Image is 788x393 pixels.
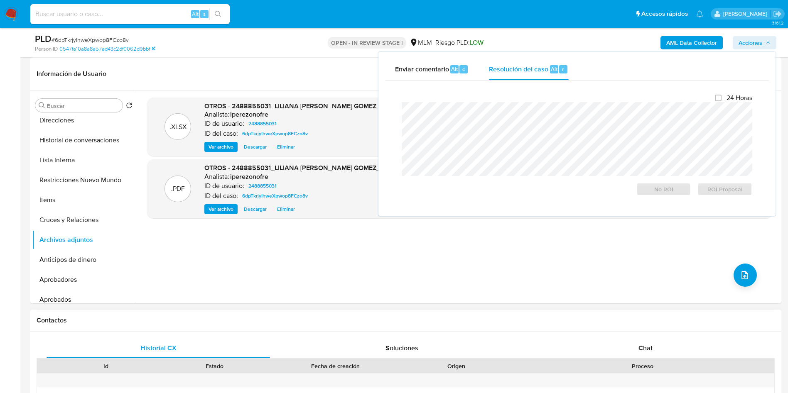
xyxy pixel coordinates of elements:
[204,182,244,190] p: ID de usuario:
[408,362,505,370] div: Origen
[239,191,311,201] a: 6dpTkrjyIhweXpwop8FCzo8v
[242,129,308,139] span: 6dpTkrjyIhweXpwop8FCzo8v
[410,38,432,47] div: MLM
[57,362,155,370] div: Id
[328,37,406,49] p: OPEN - IN REVIEW STAGE I
[32,110,136,130] button: Direcciones
[32,150,136,170] button: Lista Interna
[248,119,277,129] span: 2488855031
[638,343,653,353] span: Chat
[32,230,136,250] button: Archivos adjuntos
[37,70,106,78] h1: Información de Usuario
[39,102,45,109] button: Buscar
[204,129,238,138] p: ID del caso:
[462,65,465,73] span: c
[32,290,136,310] button: Aprobados
[52,36,129,44] span: # 6dpTkrjyIhweXpwop8FCzo8v
[209,143,233,151] span: Ver archivo
[30,9,230,20] input: Buscar usuario o caso...
[204,192,238,200] p: ID del caso:
[37,316,775,325] h1: Contactos
[204,101,409,111] span: OTROS - 2488855031_LILIANA [PERSON_NAME] GOMEZ_SEP2025
[551,65,557,73] span: Alt
[248,181,277,191] span: 2488855031
[242,191,308,201] span: 6dpTkrjyIhweXpwop8FCzo8v
[277,205,295,213] span: Eliminar
[32,170,136,190] button: Restricciones Nuevo Mundo
[59,45,155,53] a: 0547fa10a8a8a57ad43c2df0062d9bbf
[32,130,136,150] button: Historial de conversaciones
[451,65,458,73] span: Alt
[230,110,268,119] h6: iperezonofre
[204,120,244,128] p: ID de usuario:
[35,45,58,53] b: Person ID
[733,36,776,49] button: Acciones
[715,95,722,101] input: 24 Horas
[385,343,418,353] span: Soluciones
[244,143,267,151] span: Descargar
[32,250,136,270] button: Anticipos de dinero
[239,129,311,139] a: 6dpTkrjyIhweXpwop8FCzo8v
[273,204,299,214] button: Eliminar
[727,94,752,102] span: 24 Horas
[35,32,52,45] b: PLD
[209,8,226,20] button: search-icon
[275,362,396,370] div: Fecha de creación
[240,204,271,214] button: Descargar
[435,38,484,47] span: Riesgo PLD:
[203,10,206,18] span: s
[277,143,295,151] span: Eliminar
[562,65,564,73] span: r
[169,122,187,132] p: .XLSX
[140,343,177,353] span: Historial CX
[126,102,133,111] button: Volver al orden por defecto
[204,173,229,181] p: Analista:
[395,64,449,73] span: Enviar comentario
[723,10,770,18] p: ivonne.perezonofre@mercadolibre.com.mx
[192,10,199,18] span: Alt
[244,205,267,213] span: Descargar
[773,10,782,18] a: Salir
[204,110,229,119] p: Analista:
[204,204,238,214] button: Ver archivo
[209,205,233,213] span: Ver archivo
[204,163,409,173] span: OTROS - 2488855031_LILIANA [PERSON_NAME] GOMEZ_SEP2025
[734,264,757,287] button: upload-file
[245,181,280,191] a: 2488855031
[171,184,185,193] p: .PDF
[32,270,136,290] button: Aprobadores
[641,10,688,18] span: Accesos rápidos
[739,36,762,49] span: Acciones
[230,173,268,181] h6: iperezonofre
[660,36,723,49] button: AML Data Collector
[166,362,263,370] div: Estado
[32,210,136,230] button: Cruces y Relaciones
[47,102,119,110] input: Buscar
[245,119,280,129] a: 2488855031
[204,142,238,152] button: Ver archivo
[240,142,271,152] button: Descargar
[666,36,717,49] b: AML Data Collector
[470,38,484,47] span: LOW
[696,10,703,17] a: Notificaciones
[273,142,299,152] button: Eliminar
[32,190,136,210] button: Items
[772,20,784,26] span: 3.161.2
[517,362,768,370] div: Proceso
[489,64,548,73] span: Resolución del caso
